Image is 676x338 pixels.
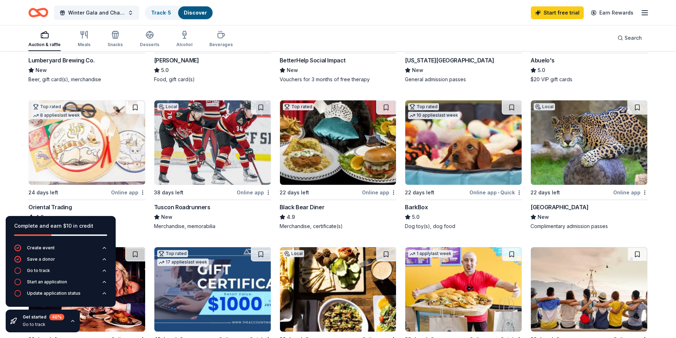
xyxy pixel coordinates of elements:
[534,103,555,110] div: Local
[157,103,178,110] div: Local
[14,244,107,256] button: Create event
[161,213,172,221] span: New
[625,34,642,42] span: Search
[531,223,648,230] div: Complimentary admission passes
[280,100,397,230] a: Image for Black Bear DinerTop rated22 days leftOnline appBlack Bear Diner4.9Merchandise, certific...
[140,28,159,51] button: Desserts
[405,188,434,197] div: 22 days left
[14,267,107,278] button: Go to track
[14,256,107,267] button: Save a donor
[531,203,588,211] div: [GEOGRAPHIC_DATA]
[283,250,304,257] div: Local
[154,247,271,332] img: Image for The Accounting Doctor
[28,100,145,230] a: Image for Oriental TradingTop rated8 applieslast week24 days leftOnline appOriental Trading4.8Don...
[28,4,48,21] a: Home
[538,66,545,74] span: 5.0
[587,6,638,19] a: Earn Rewards
[154,100,271,230] a: Image for Tuscon RoadrunnersLocal38 days leftOnline appTuscon RoadrunnersNewMerchandise, memorabilia
[161,66,169,74] span: 5.0
[154,76,271,83] div: Food, gift card(s)
[154,223,271,230] div: Merchandise, memorabilia
[14,278,107,290] button: Start an application
[28,28,61,51] button: Auction & raffle
[27,290,81,296] div: Update application status
[612,31,648,45] button: Search
[405,76,522,83] div: General admission passes
[287,66,298,74] span: New
[154,188,183,197] div: 38 days left
[157,259,209,266] div: 17 applies last week
[176,28,192,51] button: Alcohol
[209,28,233,51] button: Beverages
[538,213,549,221] span: New
[27,268,50,273] div: Go to track
[613,188,648,197] div: Online app
[184,10,207,16] a: Discover
[28,76,145,83] div: Beer, gift card(s), merchandise
[54,6,139,20] button: Winter Gala and Charity fundraiser
[151,10,171,16] a: Track· 5
[531,188,560,197] div: 22 days left
[28,42,61,48] div: Auction & raffle
[154,100,271,185] img: Image for Tuscon Roadrunners
[28,188,58,197] div: 24 days left
[280,100,396,185] img: Image for Black Bear Diner
[78,42,90,48] div: Meals
[27,245,55,251] div: Create event
[35,66,47,74] span: New
[408,250,453,257] div: 1 apply last week
[27,279,67,285] div: Start an application
[140,42,159,48] div: Desserts
[287,213,295,221] span: 4.9
[405,223,522,230] div: Dog toy(s), dog food
[111,188,145,197] div: Online app
[362,188,396,197] div: Online app
[280,247,396,332] img: Image for Beaver Street Brewery
[531,56,555,65] div: Abuelo's
[28,56,94,65] div: Lumberyard Brewing Co.
[405,203,428,211] div: BarkBox
[498,190,499,195] span: •
[412,66,423,74] span: New
[32,112,81,119] div: 8 applies last week
[280,223,397,230] div: Merchandise, certificate(s)
[154,203,210,211] div: Tuscon Roadrunners
[157,250,188,257] div: Top rated
[145,6,213,20] button: Track· 5Discover
[23,314,64,320] div: Get started
[469,188,522,197] div: Online app Quick
[412,213,419,221] span: 5.0
[283,103,314,110] div: Top rated
[531,100,647,185] img: Image for Reid Park Zoo
[531,247,647,332] img: Image for Let's Roam
[27,256,55,262] div: Save a donor
[28,203,72,211] div: Oriental Trading
[108,28,123,51] button: Snacks
[280,56,346,65] div: BetterHelp Social Impact
[23,322,64,327] div: Go to track
[280,188,309,197] div: 22 days left
[154,56,199,65] div: [PERSON_NAME]
[176,42,192,48] div: Alcohol
[280,203,325,211] div: Black Bear Diner
[408,103,439,110] div: Top rated
[49,314,64,320] div: 40 %
[14,222,107,230] div: Complete and earn $10 in credit
[237,188,271,197] div: Online app
[29,100,145,185] img: Image for Oriental Trading
[78,28,90,51] button: Meals
[531,76,648,83] div: $20 VIP gift cards
[405,100,522,230] a: Image for BarkBoxTop rated10 applieslast week22 days leftOnline app•QuickBarkBox5.0Dog toy(s), do...
[108,42,123,48] div: Snacks
[280,76,397,83] div: Vouchers for 3 months of free therapy
[209,42,233,48] div: Beverages
[32,103,62,110] div: Top rated
[405,56,494,65] div: [US_STATE][GEOGRAPHIC_DATA]
[531,100,648,230] a: Image for Reid Park ZooLocal22 days leftOnline app[GEOGRAPHIC_DATA]NewComplimentary admission passes
[405,247,522,332] img: Image for Ike's Sandwiches
[14,290,107,301] button: Update application status
[68,9,125,17] span: Winter Gala and Charity fundraiser
[408,112,460,119] div: 10 applies last week
[405,100,522,185] img: Image for BarkBox
[531,6,584,19] a: Start free trial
